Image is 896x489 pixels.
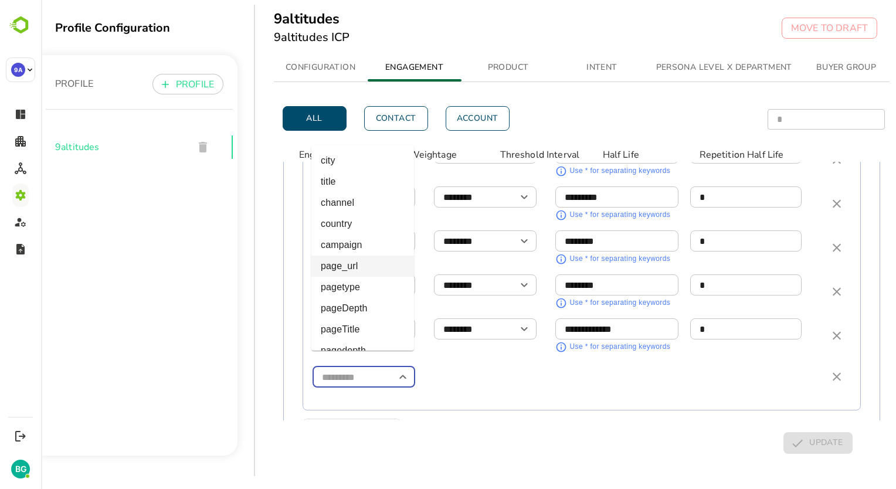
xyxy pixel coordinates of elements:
li: page_url [270,256,373,277]
p: PROFILE [14,77,52,91]
p: Engagement Type [258,148,368,162]
button: Logout [12,428,28,444]
span: INTENT [521,60,601,75]
button: Close [354,369,370,385]
li: campaign [270,235,373,256]
p: Weightage [368,148,450,162]
span: ENGAGEMENT [334,60,413,75]
div: Use * for separating keywords [529,209,630,221]
button: Account [405,106,469,131]
span: CONFIGURATION [240,60,320,75]
li: country [270,213,373,235]
p: PROFILE [135,77,173,91]
div: Profile Configuration [14,20,196,36]
li: title [270,171,373,192]
div: Use * for separating keywords [529,297,630,309]
div: Use * for separating keywords [529,165,630,177]
button: PROFILE [111,74,182,94]
span: PRODUCT [427,60,507,75]
li: pageDepth [270,298,373,319]
button: Contact [323,106,387,131]
button: All [242,106,306,131]
button: Open [475,277,491,293]
div: simple tabs [233,53,849,81]
p: Half Life [562,148,644,162]
li: pagedepth [270,340,373,361]
div: Use * for separating keywords [529,253,630,265]
span: PERSONA LEVEL X DEPARTMENT [615,60,751,75]
span: BUYER GROUP [765,60,845,75]
button: Open [475,233,491,249]
p: Repetition Half Life [659,148,769,162]
h5: 9altitudes [233,9,309,28]
li: pageTitle [270,319,373,340]
button: MOVE TO DRAFT [741,18,836,39]
button: Open [475,321,491,337]
div: BG [11,460,30,478]
li: channel [270,192,373,213]
span: 9altitudes [14,140,143,154]
li: pagetype [270,277,373,298]
img: BambooboxLogoMark.f1c84d78b4c51b1a7b5f700c9845e183.svg [6,14,36,36]
li: city [270,150,373,171]
div: Use * for separating keywords [529,341,630,353]
button: Open [475,189,491,205]
p: Threshold Interval [459,148,562,162]
p: MOVE TO DRAFT [750,21,827,35]
div: 9A [11,63,25,77]
h6: 9altitudes ICP [233,28,309,47]
div: 9altitudes [5,124,192,171]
